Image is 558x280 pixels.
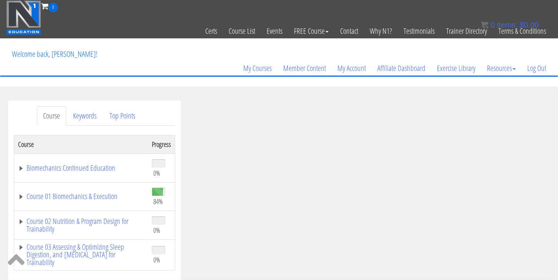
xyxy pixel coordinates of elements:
[520,21,539,29] bdi: 0.00
[18,243,144,266] a: Course 03 Assessing & Optimizing Sleep Digestion, and [MEDICAL_DATA] for Trainability
[6,39,103,69] p: Welcome back, [PERSON_NAME]!
[497,21,517,29] span: items:
[41,1,58,11] a: 0
[18,217,144,233] a: Course 02 Nutrition & Program Design for Trainability
[288,12,334,50] a: FREE Course
[37,106,66,126] a: Course
[18,193,144,200] a: Course 01 Biomechanics & Execution
[481,21,539,29] a: 0 items: $0.00
[237,50,277,87] a: My Courses
[223,12,261,50] a: Course List
[440,12,493,50] a: Trainer Directory
[372,50,431,87] a: Affiliate Dashboard
[520,21,524,29] span: $
[490,21,495,29] span: 0
[431,50,481,87] a: Exercise Library
[67,106,103,126] a: Keywords
[199,12,223,50] a: Certs
[103,106,141,126] a: Top Points
[261,12,288,50] a: Events
[14,135,148,153] th: Course
[398,12,440,50] a: Testimonials
[364,12,398,50] a: Why N1?
[334,12,364,50] a: Contact
[148,135,175,153] th: Progress
[481,21,488,29] img: icon11.png
[521,50,552,87] a: Log Out
[48,3,58,12] span: 0
[6,0,41,35] img: n1-education
[481,50,521,87] a: Resources
[153,197,163,206] span: 84%
[153,226,160,234] span: 0%
[153,169,160,177] span: 0%
[277,50,332,87] a: Member Content
[18,164,144,172] a: Biomechanics Continued Education
[153,255,160,264] span: 0%
[493,12,552,50] a: Terms & Conditions
[332,50,372,87] a: My Account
